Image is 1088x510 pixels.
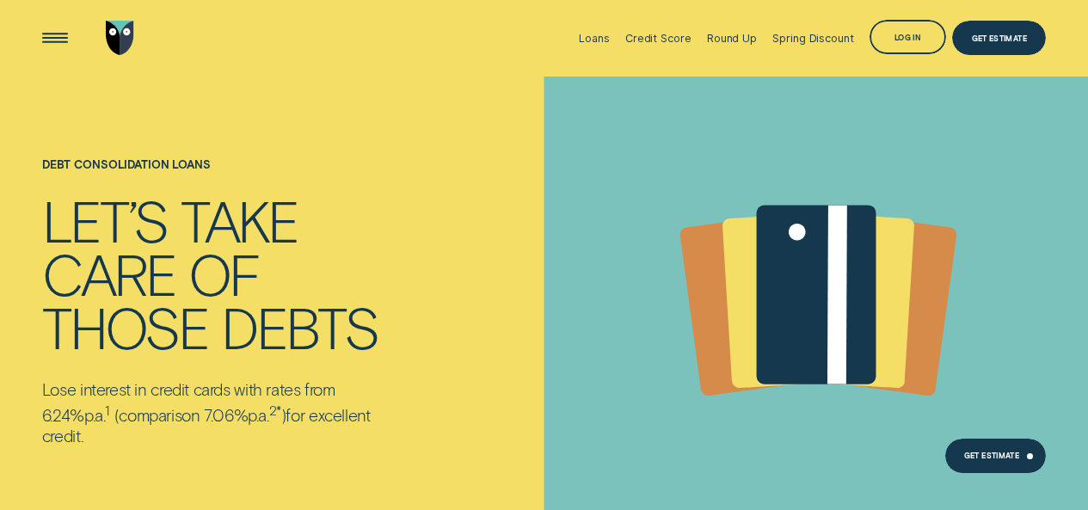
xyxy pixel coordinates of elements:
[248,405,268,425] span: p.a.
[42,158,378,194] h1: Debt consolidation loans
[281,405,286,425] span: )
[181,194,298,247] div: TAKE
[945,439,1047,473] a: Get Estimate
[42,194,378,353] h4: LET’S TAKE CARE OF THOSE DEBTS
[579,32,609,45] div: Loans
[188,247,259,300] div: OF
[84,405,105,425] span: p.a.
[114,405,120,425] span: (
[707,32,757,45] div: Round Up
[84,405,105,425] span: Per Annum
[42,247,175,300] div: CARE
[38,21,72,55] button: Open Menu
[248,405,268,425] span: Per Annum
[42,300,208,353] div: THOSE
[106,21,134,55] img: Wisr
[772,32,853,45] div: Spring Discount
[105,402,110,418] sup: 1
[42,194,168,247] div: LET’S
[221,300,378,353] div: DEBTS
[625,32,692,45] div: Credit Score
[42,379,373,447] p: Lose interest in credit cards with rates from 6.24% comparison 7.06% for excellent credit.
[870,20,946,54] button: Log in
[952,21,1046,55] a: Get Estimate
